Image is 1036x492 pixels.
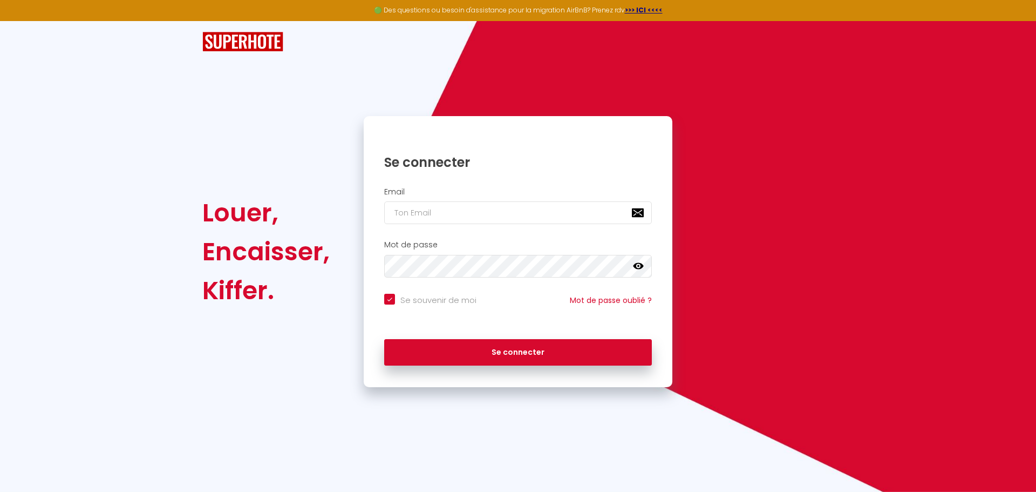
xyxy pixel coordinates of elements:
div: Kiffer. [202,271,330,310]
div: Encaisser, [202,232,330,271]
a: >>> ICI <<<< [625,5,663,15]
h2: Email [384,187,652,197]
img: SuperHote logo [202,32,283,52]
h2: Mot de passe [384,240,652,250]
div: Louer, [202,193,330,232]
a: Mot de passe oublié ? [570,295,652,306]
h1: Se connecter [384,154,652,171]
input: Ton Email [384,201,652,224]
button: Se connecter [384,339,652,366]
